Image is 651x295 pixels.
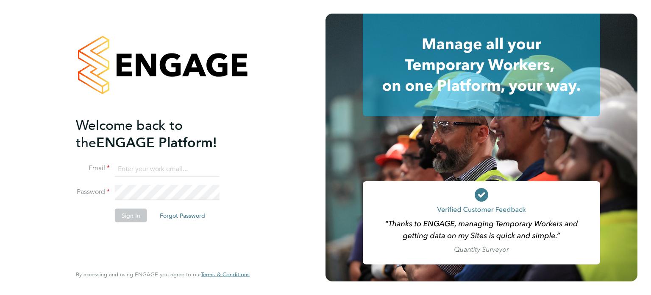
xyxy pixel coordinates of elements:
[76,116,241,151] h2: ENGAGE Platform!
[76,164,110,173] label: Email
[115,209,147,222] button: Sign In
[76,188,110,197] label: Password
[201,271,250,278] span: Terms & Conditions
[76,117,183,151] span: Welcome back to the
[201,271,250,278] a: Terms & Conditions
[76,271,250,278] span: By accessing and using ENGAGE you agree to our
[115,161,220,177] input: Enter your work email...
[153,209,212,222] button: Forgot Password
